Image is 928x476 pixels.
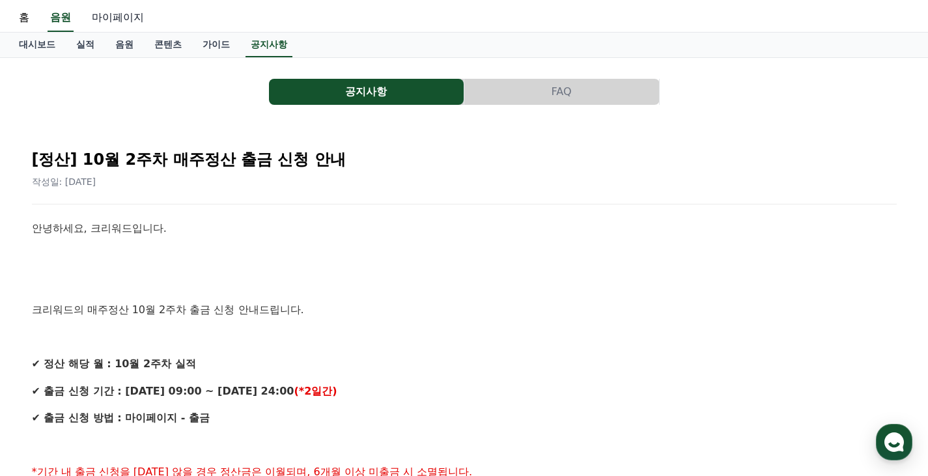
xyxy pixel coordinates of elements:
strong: ✔ 출금 신청 방법 : 마이페이지 - 출금 [32,412,210,424]
span: 설정 [201,387,217,398]
a: 콘텐츠 [144,33,192,57]
a: 공지사항 [269,79,464,105]
span: 작성일: [DATE] [32,176,96,187]
strong: (*2일간) [294,385,337,397]
a: 음원 [48,5,74,32]
a: 홈 [8,5,40,32]
strong: ✔ 출금 신청 기간 : [DATE] 09:00 ~ [DATE] 24:00 [32,385,294,397]
span: 홈 [41,387,49,398]
button: FAQ [464,79,659,105]
button: 공지사항 [269,79,464,105]
a: 공지사항 [246,33,292,57]
a: 설정 [168,368,250,400]
a: 가이드 [192,33,240,57]
a: 실적 [66,33,105,57]
a: 홈 [4,368,86,400]
a: 음원 [105,33,144,57]
h2: [정산] 10월 2주차 매주정산 출금 신청 안내 [32,149,897,170]
a: 대화 [86,368,168,400]
p: 안녕하세요, 크리워드입니다. [32,220,897,237]
strong: ✔ 정산 해당 월 : 10월 2주차 실적 [32,357,196,370]
p: 크리워드의 매주정산 10월 2주차 출금 신청 안내드립니다. [32,301,897,318]
span: 대화 [119,388,135,399]
a: 마이페이지 [81,5,154,32]
a: 대시보드 [8,33,66,57]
